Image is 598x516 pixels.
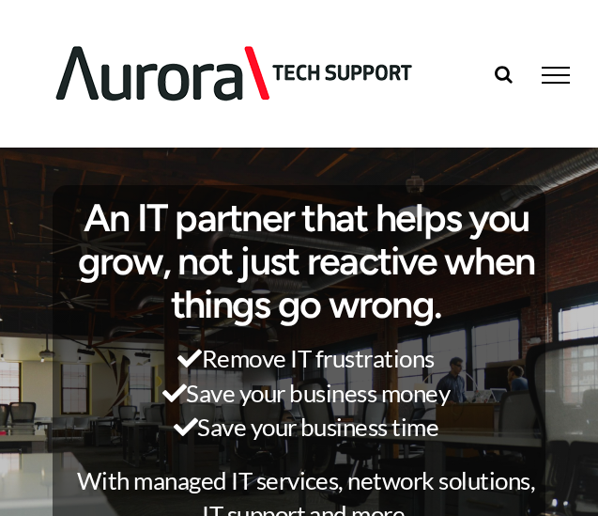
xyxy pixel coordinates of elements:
p: Remove IT frustrations Save your business money Save your business time [67,341,546,444]
img: Aurora Tech Support Logo [28,15,441,133]
h1: An IT partner that helps you grow, not just reactive when things go wrong. [67,196,546,326]
a: Toggle Search [495,65,513,84]
a: Toggle Menu [527,67,585,84]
